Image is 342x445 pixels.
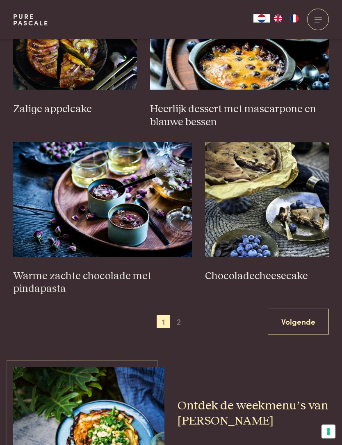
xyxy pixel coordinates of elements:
div: Language [253,14,270,23]
h3: Heerlijk dessert met mascarpone en blauwe bessen [150,103,329,129]
span: 2 [172,315,185,328]
a: FR [286,14,303,23]
a: Volgende [268,309,329,334]
a: EN [270,14,286,23]
a: NL [253,14,270,23]
ul: Language list [270,14,303,23]
h3: Chocoladecheesecake [205,270,329,283]
button: Uw voorkeuren voor toestemming voor trackingtechnologieën [321,425,335,438]
img: Chocoladecheesecake [205,142,329,257]
h2: Ontdek de weekmenu’s van [PERSON_NAME] [178,398,329,429]
a: Chocoladecheesecake Chocoladecheesecake [205,142,329,283]
aside: Language selected: Nederlands [253,14,303,23]
h3: Warme zachte chocolade met pindapasta [13,270,192,296]
h3: Zalige appelcake [13,103,137,116]
a: Warme zachte chocolade met pindapasta Warme zachte chocolade met pindapasta [13,142,192,296]
span: 1 [157,315,170,328]
a: PurePascale [13,13,49,26]
img: Warme zachte chocolade met pindapasta [13,142,192,257]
